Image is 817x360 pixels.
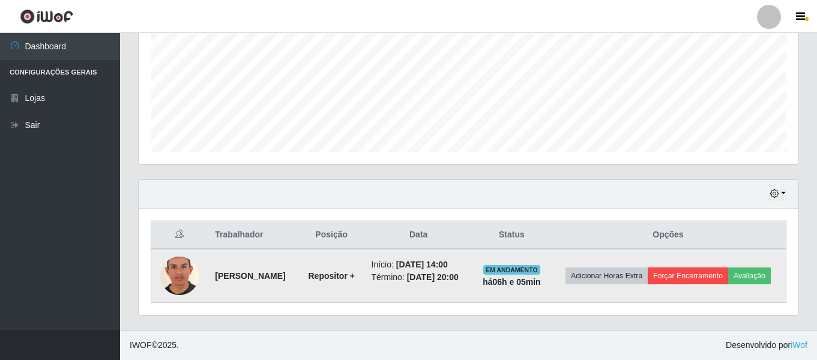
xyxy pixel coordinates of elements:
[130,340,152,350] span: IWOF
[726,339,807,352] span: Desenvolvido por
[215,271,285,281] strong: [PERSON_NAME]
[372,258,466,271] li: Início:
[208,221,299,249] th: Trabalhador
[160,248,199,304] img: 1753979789562.jpeg
[473,221,550,249] th: Status
[483,265,540,275] span: EM ANDAMENTO
[396,260,448,269] time: [DATE] 14:00
[483,277,541,287] strong: há 06 h e 05 min
[728,267,771,284] button: Avaliação
[309,271,355,281] strong: Repositor +
[648,267,728,284] button: Forçar Encerramento
[299,221,364,249] th: Posição
[20,9,73,24] img: CoreUI Logo
[565,267,648,284] button: Adicionar Horas Extra
[791,340,807,350] a: iWof
[407,272,459,282] time: [DATE] 20:00
[550,221,786,249] th: Opções
[372,271,466,284] li: Término:
[130,339,179,352] span: © 2025 .
[364,221,473,249] th: Data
